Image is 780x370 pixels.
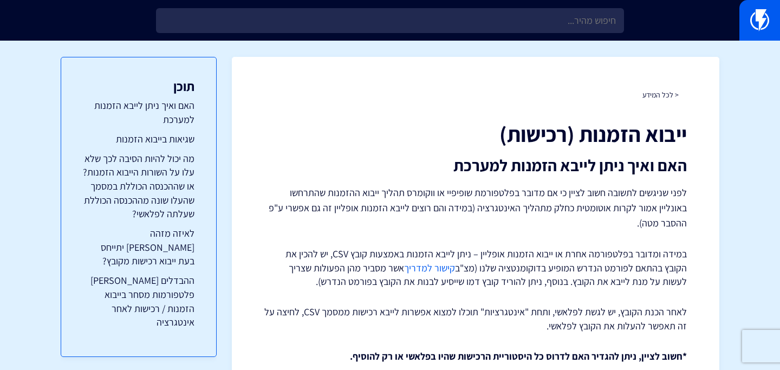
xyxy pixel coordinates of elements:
[264,122,687,146] h1: ייבוא הזמנות (רכישות)
[83,152,194,222] a: מה יכול להיות הסיבה לכך שלא עלו על השורות הייבוא הזמנות? או שההכנסה הכוללת במסמך שהעלו שונה מההכנ...
[264,185,687,231] p: לפני שניגשים לתשובה חשוב לציין כי אם מדובר בפלטפורמת שופיפיי או ווקומרס תהליך ייבוא ההזמנות שהתרח...
[350,350,687,362] strong: *חשוב לציין, ניתן להגדיר האם לדרוס כל היסטוריית הרכישות שהיו בפלאשי או רק להוסיף.
[156,8,624,33] input: חיפוש מהיר...
[83,132,194,146] a: שגיאות בייבוא הזמנות
[83,226,194,268] a: לאיזה מזהה [PERSON_NAME] יתייחס בעת ייבוא רכישות מקובץ?
[404,262,455,274] a: קישור למדריך
[83,99,194,126] a: האם ואיך ניתן לייבא הזמנות למערכת
[264,157,687,174] h2: האם ואיך ניתן לייבא הזמנות למערכת
[264,247,687,289] p: במידה ומדובר בפלטפורמה אחרת או ייבוא הזמנות אופליין – ניתן לייבא הזמנות באמצעות קובץ CSV, יש להכי...
[264,305,687,333] p: לאחר הכנת הקובץ, יש לגשת לפלאשי, ותחת "אינטגרציות" תוכלו למצוא אפשרות לייבא רכישות ממסמך CSV, לחי...
[83,274,194,329] a: ההבדלים [PERSON_NAME] פלטפורמות מסחר בייבוא הזמנות / רכישות לאחר אינטגרציה
[83,79,194,93] h3: תוכן
[642,90,679,100] a: < לכל המידע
